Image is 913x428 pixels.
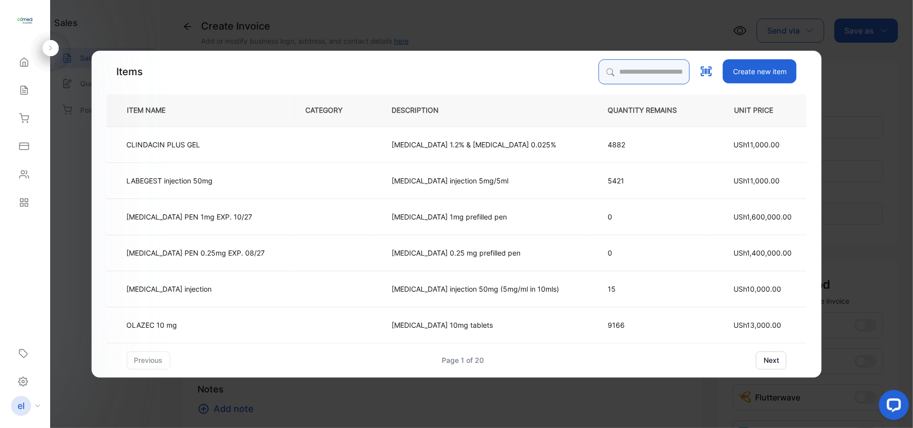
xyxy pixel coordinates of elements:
iframe: LiveChat chat widget [871,386,913,428]
p: [MEDICAL_DATA] 0.25 mg prefilled pen [392,248,520,258]
p: 0 [608,248,693,258]
span: USh11,000.00 [734,176,780,185]
p: [MEDICAL_DATA] injection [126,284,212,294]
p: LABEGEST injection 50mg [126,175,213,186]
p: 9166 [608,320,693,330]
p: OLAZEC 10 mg [126,320,183,330]
p: [MEDICAL_DATA] injection 50mg (5mg/ml in 10mls) [392,284,559,294]
button: Create new item [723,59,797,83]
p: 5421 [608,175,693,186]
p: CLINDACIN PLUS GEL [126,139,200,150]
p: UNIT PRICE [726,105,815,116]
p: 4882 [608,139,693,150]
p: [MEDICAL_DATA] PEN 1mg EXP. 10/27 [126,211,252,222]
p: [MEDICAL_DATA] 1.2% & [MEDICAL_DATA] 0.025% [392,139,556,150]
span: USh11,000.00 [734,140,780,149]
button: previous [126,351,170,369]
p: Items [116,64,143,79]
p: DESCRIPTION [392,105,455,116]
p: 0 [608,211,693,222]
span: USh13,000.00 [734,321,781,329]
p: 15 [608,284,693,294]
span: USh1,400,000.00 [734,249,792,257]
p: el [18,399,25,412]
p: QUANTITY REMAINS [608,105,693,116]
p: CATEGORY [305,105,358,116]
span: USh1,600,000.00 [734,212,792,221]
p: [MEDICAL_DATA] injection 5mg/5ml [392,175,508,186]
p: [MEDICAL_DATA] 10mg tablets [392,320,493,330]
p: ITEM NAME [123,105,181,116]
div: Page 1 of 20 [442,355,484,365]
p: [MEDICAL_DATA] 1mg prefilled pen [392,211,507,222]
span: USh10,000.00 [734,285,781,293]
p: [MEDICAL_DATA] PEN 0.25mg EXP. 08/27 [126,248,265,258]
button: next [756,351,787,369]
img: logo [18,13,33,28]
